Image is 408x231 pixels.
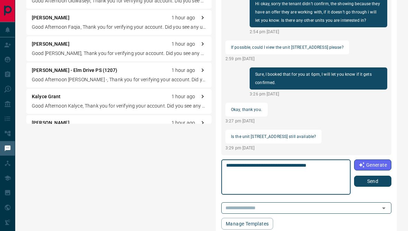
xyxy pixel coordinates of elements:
[171,67,195,74] p: 1 hour ago
[225,56,349,62] p: 2:59 pm [DATE]
[231,105,262,114] p: Okay, thank you.
[255,70,382,87] p: Sure, I booked that for you at 6pm, I will let you know if it gets confirmed.
[171,40,195,48] p: 1 hour ago
[171,119,195,127] p: 1 hour ago
[32,14,69,21] p: [PERSON_NAME]
[32,93,61,100] p: Kalyce Grant
[32,50,206,57] p: Good [PERSON_NAME], Thank you for verifying your account. Did you see any units you want to take ...
[32,119,69,127] p: [PERSON_NAME]
[32,102,206,110] p: Good Afternoon Kalyce, Thank you for verifying your account. Did you see any units you want to ta...
[231,132,316,141] p: Is the unit [STREET_ADDRESS] still available?
[250,29,387,35] p: 2:54 pm [DATE]
[250,91,387,97] p: 3:26 pm [DATE]
[354,159,391,170] button: Generate
[171,14,195,21] p: 1 hour ago
[225,145,322,151] p: 3:29 pm [DATE]
[379,203,389,213] button: Open
[354,176,391,187] button: Send
[32,40,69,48] p: [PERSON_NAME]
[32,24,206,31] p: Good Afternoon Faqia, Thank you for verifying your account. Did you see any units you want to tak...
[32,76,206,83] p: Good Afternoon [PERSON_NAME] -, Thank you for verifying your account. Did you see any units you w...
[221,218,273,230] button: Manage Templates
[225,118,268,124] p: 3:27 pm [DATE]
[171,93,195,100] p: 1 hour ago
[32,67,118,74] p: [PERSON_NAME] - Elm Drive PS (1207)
[231,43,344,52] p: If possible, could I view the unit [STREET_ADDRESS] please?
